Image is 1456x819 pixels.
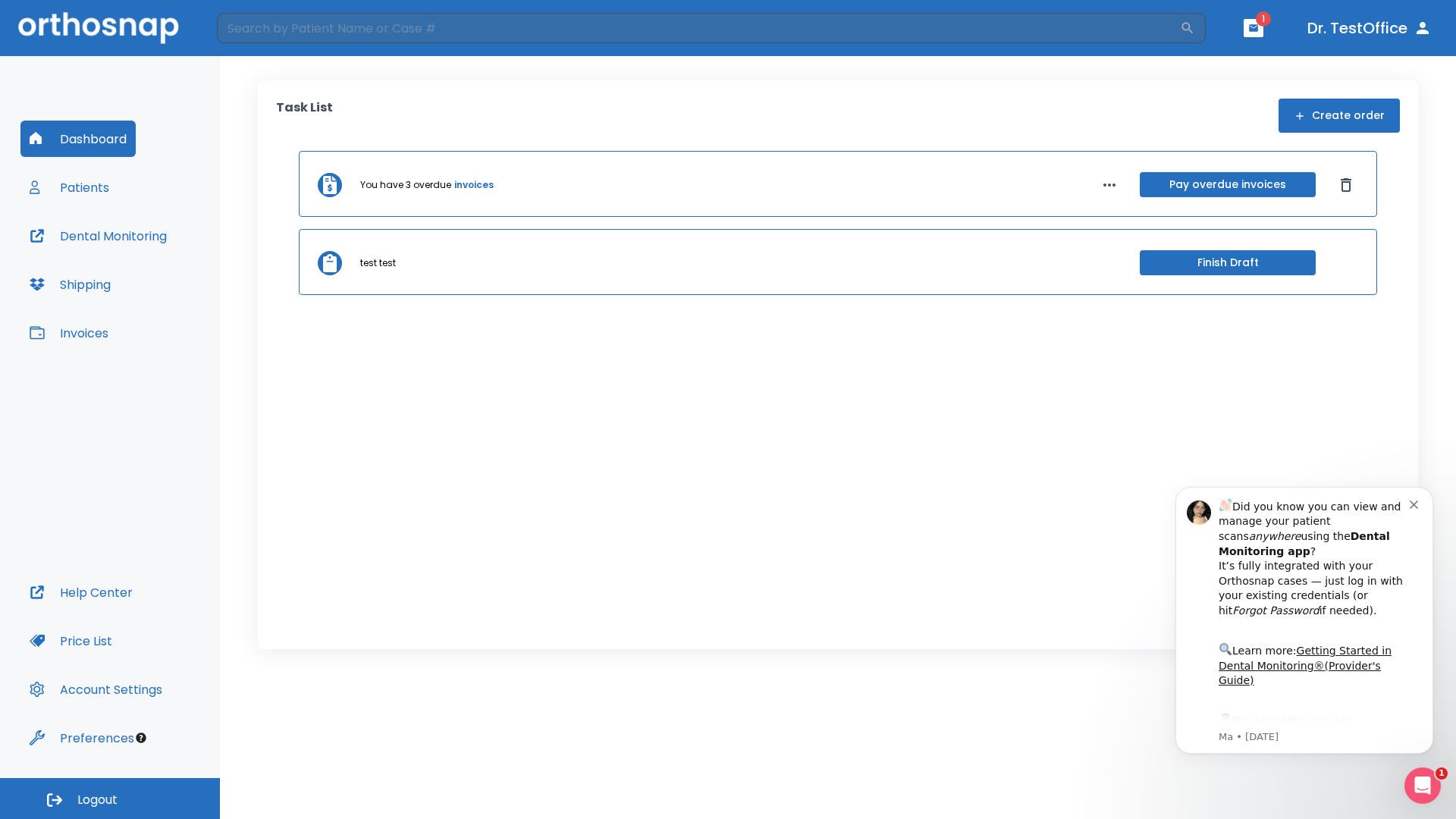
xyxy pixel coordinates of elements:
[134,731,148,745] div: Tooltip anchor
[20,623,121,659] button: Price List
[360,256,396,270] p: test test
[360,178,451,192] p: You have 3 overdue
[20,671,171,708] button: Account Settings
[1334,173,1358,197] button: Dismiss
[20,315,118,351] button: Invoices
[1436,767,1448,780] span: 1
[217,13,1180,43] input: Search by Patient Name or Case #
[18,12,179,43] img: Orthosnap
[20,720,143,756] button: Preferences
[454,178,494,192] a: invoices
[77,792,118,808] span: Logout
[1404,767,1441,804] iframe: Intercom live chat
[1301,14,1438,42] button: Dr. TestOffice
[20,218,176,254] button: Dental Monitoring
[1153,468,1456,811] iframe: Intercom notifications message
[276,99,333,133] p: Task List
[20,121,136,157] button: Dashboard
[1140,250,1316,275] button: Finish Draft
[1279,99,1400,133] button: Create order
[20,169,118,206] button: Patients
[20,266,120,303] button: Shipping
[1256,11,1271,27] span: 1
[20,574,142,610] button: Help Center
[1140,172,1316,197] button: Pay overdue invoices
